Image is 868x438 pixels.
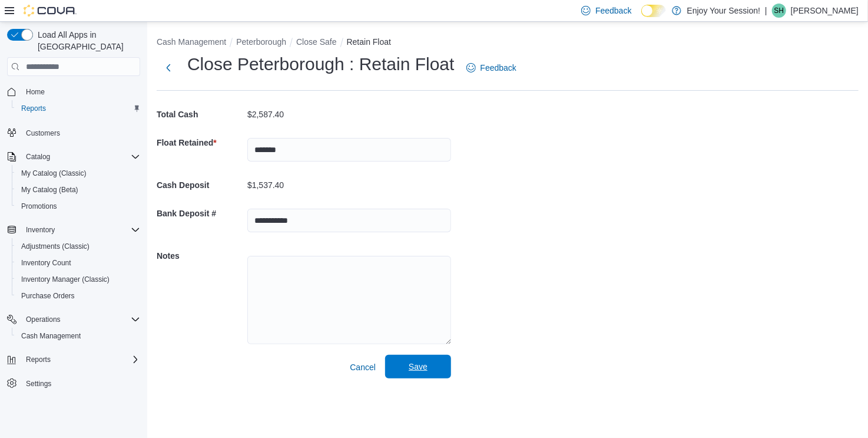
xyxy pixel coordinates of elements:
span: Home [26,87,45,97]
a: Cash Management [16,329,85,343]
span: SH [774,4,784,18]
h5: Notes [157,244,245,268]
span: Customers [21,125,140,140]
span: Promotions [16,199,140,213]
span: Inventory Count [21,258,71,268]
span: Purchase Orders [16,289,140,303]
span: My Catalog (Classic) [21,169,87,178]
span: Operations [21,312,140,327]
span: Inventory Manager (Classic) [16,272,140,286]
button: Catalog [2,149,145,165]
span: My Catalog (Classic) [16,166,140,180]
button: Peterborough [236,37,286,47]
a: Settings [21,377,56,391]
button: Cash Management [12,328,145,344]
span: My Catalog (Beta) [21,185,78,195]
h5: Float Retained [157,131,245,154]
button: Cash Management [157,37,226,47]
span: Feedback [595,5,631,17]
span: Reports [26,355,51,364]
span: Catalog [26,152,50,162]
h5: Cash Deposit [157,173,245,197]
input: Dark Mode [641,5,666,17]
button: Promotions [12,198,145,215]
button: Reports [2,351,145,368]
p: $2,587.40 [247,110,284,119]
span: Cash Management [21,331,81,341]
a: Reports [16,101,51,116]
span: Feedback [481,62,516,74]
a: Inventory Manager (Classic) [16,272,114,286]
a: Purchase Orders [16,289,79,303]
span: Save [409,361,428,373]
button: Customers [2,124,145,141]
button: Inventory Count [12,255,145,271]
span: Load All Apps in [GEOGRAPHIC_DATA] [33,29,140,52]
span: Inventory Manager (Classic) [21,275,110,284]
span: Reports [21,353,140,367]
span: Cancel [350,361,376,373]
button: Cancel [345,355,380,379]
span: Adjustments (Classic) [21,242,90,251]
button: Save [385,355,451,378]
span: My Catalog (Beta) [16,183,140,197]
button: Home [2,83,145,100]
a: Inventory Count [16,256,76,270]
span: Reports [16,101,140,116]
button: Inventory Manager (Classic) [12,271,145,288]
div: Sue Hachey [772,4,786,18]
button: My Catalog (Classic) [12,165,145,182]
button: Inventory [2,222,145,238]
h1: Close Peterborough : Retain Float [187,52,455,76]
span: Reports [21,104,46,113]
span: Catalog [21,150,140,164]
span: Promotions [21,202,57,211]
span: Settings [26,379,51,388]
span: Home [21,84,140,99]
a: Promotions [16,199,62,213]
span: Customers [26,129,60,138]
nav: An example of EuiBreadcrumbs [157,36,859,50]
a: Adjustments (Classic) [16,239,94,253]
button: Catalog [21,150,55,164]
p: $1,537.40 [247,180,284,190]
button: My Catalog (Beta) [12,182,145,198]
h5: Total Cash [157,103,245,126]
span: Cash Management [16,329,140,343]
a: Feedback [462,56,521,80]
nav: Complex example [7,78,140,423]
p: Enjoy Your Session! [687,4,761,18]
button: Inventory [21,223,59,237]
span: Operations [26,315,61,324]
button: Reports [21,353,55,367]
p: [PERSON_NAME] [791,4,859,18]
a: My Catalog (Classic) [16,166,91,180]
img: Cova [24,5,77,17]
span: Inventory Count [16,256,140,270]
h5: Bank Deposit # [157,202,245,225]
button: Retain Float [347,37,391,47]
button: Next [157,56,180,80]
a: Home [21,85,49,99]
span: Inventory [21,223,140,237]
a: My Catalog (Beta) [16,183,83,197]
button: Purchase Orders [12,288,145,304]
span: Settings [21,376,140,391]
button: Operations [21,312,65,327]
button: Adjustments (Classic) [12,238,145,255]
span: Purchase Orders [21,291,75,301]
span: Inventory [26,225,55,235]
span: Adjustments (Classic) [16,239,140,253]
button: Close Safe [296,37,336,47]
p: | [765,4,767,18]
button: Settings [2,375,145,392]
a: Customers [21,126,65,140]
button: Operations [2,311,145,328]
button: Reports [12,100,145,117]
